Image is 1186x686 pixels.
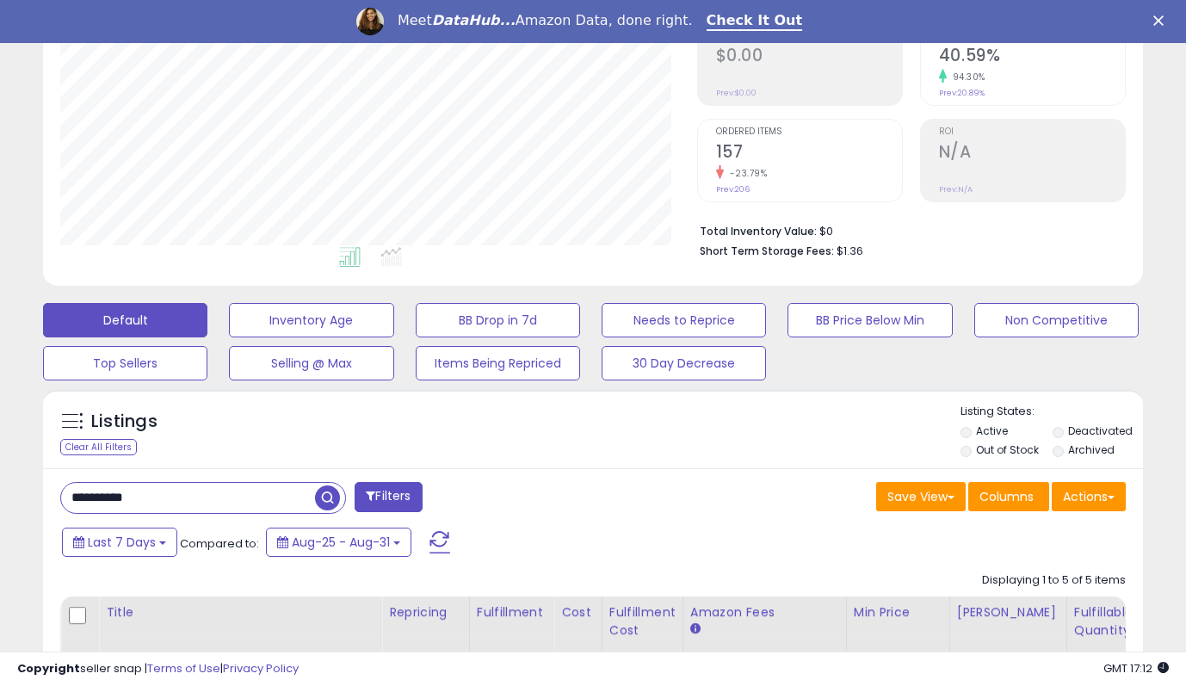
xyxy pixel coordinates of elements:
[1068,423,1133,438] label: Deactivated
[716,127,902,137] span: Ordered Items
[854,603,942,621] div: Min Price
[976,423,1008,438] label: Active
[939,184,973,195] small: Prev: N/A
[17,660,80,677] strong: Copyright
[147,660,220,677] a: Terms of Use
[939,127,1125,137] span: ROI
[690,621,701,637] small: Amazon Fees.
[88,534,156,551] span: Last 7 Days
[432,12,516,28] i: DataHub...
[356,8,384,35] img: Profile image for Georgie
[961,404,1143,420] p: Listing States:
[43,303,207,337] button: Default
[416,346,580,380] button: Items Being Repriced
[229,346,393,380] button: Selling @ Max
[1153,15,1171,26] div: Close
[700,219,1113,240] li: $0
[1068,442,1115,457] label: Archived
[716,142,902,165] h2: 157
[974,303,1139,337] button: Non Competitive
[60,439,137,455] div: Clear All Filters
[355,482,422,512] button: Filters
[561,603,595,621] div: Cost
[968,482,1049,511] button: Columns
[266,528,411,557] button: Aug-25 - Aug-31
[17,661,299,677] div: seller snap | |
[229,303,393,337] button: Inventory Age
[389,603,462,621] div: Repricing
[724,167,768,180] small: -23.79%
[957,603,1059,621] div: [PERSON_NAME]
[976,442,1039,457] label: Out of Stock
[788,303,952,337] button: BB Price Below Min
[180,535,259,552] span: Compared to:
[398,12,693,29] div: Meet Amazon Data, done right.
[223,660,299,677] a: Privacy Policy
[609,603,676,640] div: Fulfillment Cost
[876,482,966,511] button: Save View
[716,46,902,69] h2: $0.00
[700,224,817,238] b: Total Inventory Value:
[947,71,985,83] small: 94.30%
[707,12,803,31] a: Check It Out
[1103,660,1169,677] span: 2025-09-8 17:12 GMT
[43,346,207,380] button: Top Sellers
[716,184,750,195] small: Prev: 206
[939,88,985,98] small: Prev: 20.89%
[106,603,374,621] div: Title
[837,243,863,259] span: $1.36
[1074,603,1133,640] div: Fulfillable Quantity
[602,303,766,337] button: Needs to Reprice
[602,346,766,380] button: 30 Day Decrease
[979,488,1034,505] span: Columns
[62,528,177,557] button: Last 7 Days
[982,572,1126,589] div: Displaying 1 to 5 of 5 items
[91,410,158,434] h5: Listings
[416,303,580,337] button: BB Drop in 7d
[292,534,390,551] span: Aug-25 - Aug-31
[939,46,1125,69] h2: 40.59%
[477,603,547,621] div: Fulfillment
[700,244,834,258] b: Short Term Storage Fees:
[690,603,839,621] div: Amazon Fees
[716,88,757,98] small: Prev: $0.00
[1052,482,1126,511] button: Actions
[939,142,1125,165] h2: N/A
